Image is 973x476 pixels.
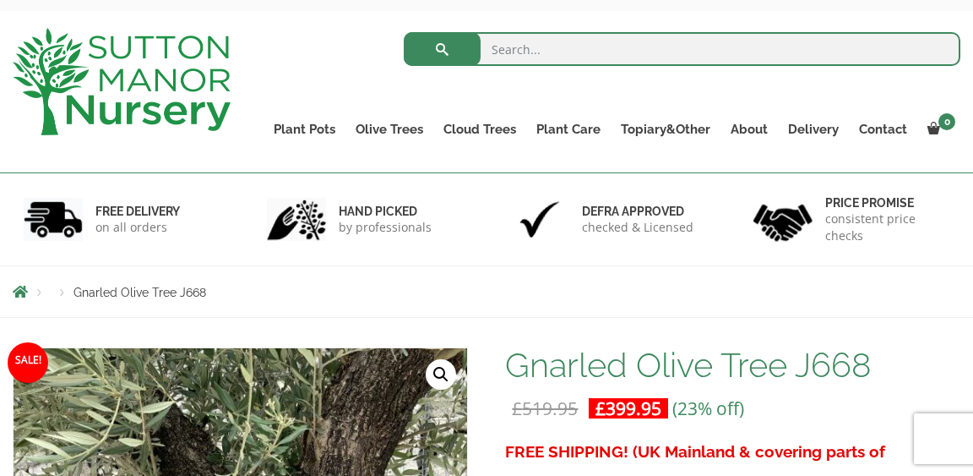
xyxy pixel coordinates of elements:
[267,198,326,241] img: 2.jpg
[917,118,960,141] a: 0
[345,118,433,141] a: Olive Trees
[938,113,955,130] span: 0
[13,285,960,298] nav: Breadcrumbs
[73,286,206,299] span: Gnarled Olive Tree J668
[433,118,526,141] a: Cloud Trees
[849,118,917,141] a: Contact
[339,219,432,236] p: by professionals
[426,359,456,390] a: View full-screen image gallery
[825,211,949,244] p: consistent price checks
[582,219,693,236] p: checked & Licensed
[13,28,231,135] img: logo
[595,397,661,420] bdi: 399.95
[8,342,48,383] span: Sale!
[95,204,180,219] h6: FREE DELIVERY
[582,204,693,219] h6: Defra approved
[672,397,744,420] span: (23% off)
[510,198,569,241] img: 3.jpg
[720,118,778,141] a: About
[264,118,345,141] a: Plant Pots
[595,397,606,420] span: £
[512,397,578,420] bdi: 519.95
[778,118,849,141] a: Delivery
[753,194,813,245] img: 4.jpg
[24,198,83,241] img: 1.jpg
[404,32,960,66] input: Search...
[825,195,949,211] h6: Price promise
[611,118,720,141] a: Topiary&Other
[512,397,522,420] span: £
[526,118,611,141] a: Plant Care
[339,204,432,219] h6: hand picked
[95,219,180,236] p: on all orders
[505,347,960,383] h1: Gnarled Olive Tree J668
